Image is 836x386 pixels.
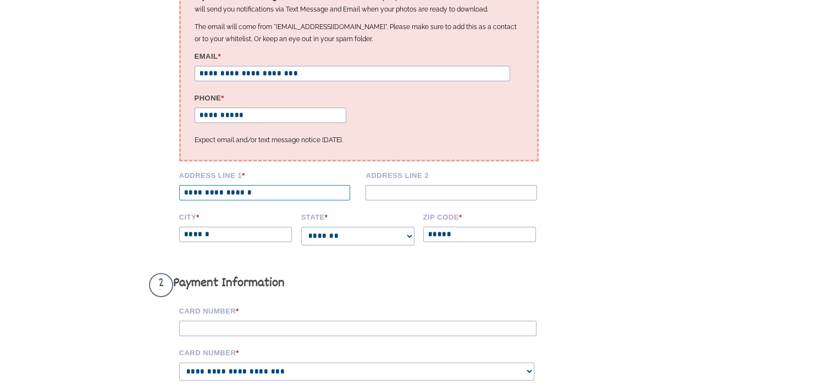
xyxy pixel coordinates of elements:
label: Email [195,51,523,60]
p: Expect email and/or text message notice [DATE]. [195,134,523,146]
span: 2 [149,273,173,297]
label: Phone [195,92,352,102]
label: Zip code [423,211,538,221]
h3: Payment Information [149,273,553,297]
p: The email will come from "[EMAIL_ADDRESS][DOMAIN_NAME]". Please make sure to add this as a contac... [195,21,523,45]
label: State [301,211,416,221]
label: Address Line 1 [179,170,358,180]
label: City [179,211,294,221]
label: Card Number [179,305,553,315]
label: Card Number [179,347,553,357]
label: Address Line 2 [366,170,545,180]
